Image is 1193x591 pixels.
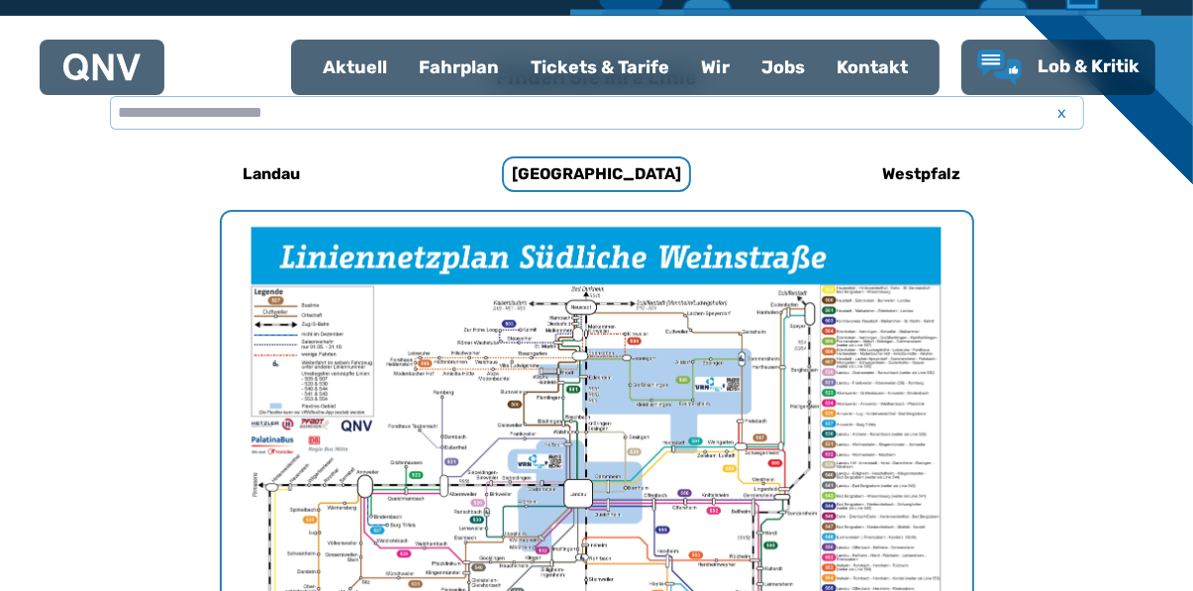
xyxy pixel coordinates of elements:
a: Lob & Kritik [977,49,1140,85]
span: Lob & Kritik [1038,55,1140,77]
a: Fahrplan [403,42,515,93]
span: x [1048,101,1076,125]
a: Tickets & Tarife [515,42,685,93]
h6: Landau [236,158,309,190]
a: [GEOGRAPHIC_DATA] [465,150,729,198]
h6: Westpfalz [874,158,968,190]
a: Aktuell [307,42,403,93]
a: Wir [685,42,746,93]
a: Landau [141,150,404,198]
a: Jobs [746,42,821,93]
h6: [GEOGRAPHIC_DATA] [502,156,691,192]
a: QNV Logo [63,48,141,87]
a: Westpfalz [790,150,1053,198]
img: QNV Logo [63,53,141,81]
a: Kontakt [821,42,924,93]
